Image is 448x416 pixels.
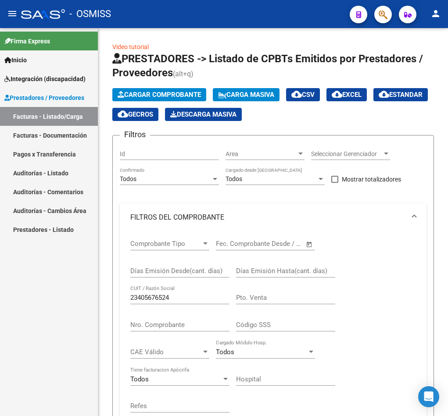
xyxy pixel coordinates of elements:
[332,89,342,100] mat-icon: cloud_download
[342,174,401,185] span: Mostrar totalizadores
[430,8,441,19] mat-icon: person
[4,93,84,103] span: Prestadores / Proveedores
[4,74,86,84] span: Integración (discapacidad)
[173,70,194,78] span: (alt+q)
[120,128,150,141] h3: Filtros
[216,348,234,356] span: Todos
[120,203,426,231] mat-expansion-panel-header: FILTROS DEL COMPROBANTE
[118,110,153,118] span: Gecros
[130,213,405,222] mat-panel-title: FILTROS DEL COMPROBANTE
[112,88,206,101] button: Cargar Comprobante
[286,88,320,101] button: CSV
[118,109,128,119] mat-icon: cloud_download
[213,88,280,101] button: Carga Masiva
[112,53,423,79] span: PRESTADORES -> Listado de CPBTs Emitidos por Prestadores / Proveedores
[291,91,315,99] span: CSV
[165,108,242,121] button: Descarga Masiva
[311,150,382,158] span: Seleccionar Gerenciador
[216,240,251,248] input: Fecha inicio
[7,8,18,19] mat-icon: menu
[326,88,367,101] button: EXCEL
[118,91,201,99] span: Cargar Comprobante
[130,240,201,248] span: Comprobante Tipo
[259,240,302,248] input: Fecha fin
[112,108,158,121] button: Gecros
[4,36,50,46] span: Firma Express
[4,55,27,65] span: Inicio
[226,175,242,182] span: Todos
[305,239,315,249] button: Open calendar
[332,91,362,99] span: EXCEL
[69,4,111,24] span: - OSMISS
[291,89,302,100] mat-icon: cloud_download
[112,43,149,50] a: Video tutorial
[226,150,297,158] span: Area
[120,175,136,182] span: Todos
[170,110,237,118] span: Descarga Masiva
[130,375,149,383] span: Todos
[373,88,428,101] button: Estandar
[218,91,274,99] span: Carga Masiva
[130,348,201,356] span: CAE Válido
[418,386,439,407] div: Open Intercom Messenger
[379,89,389,100] mat-icon: cloud_download
[379,91,423,99] span: Estandar
[165,108,242,121] app-download-masive: Descarga masiva de comprobantes (adjuntos)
